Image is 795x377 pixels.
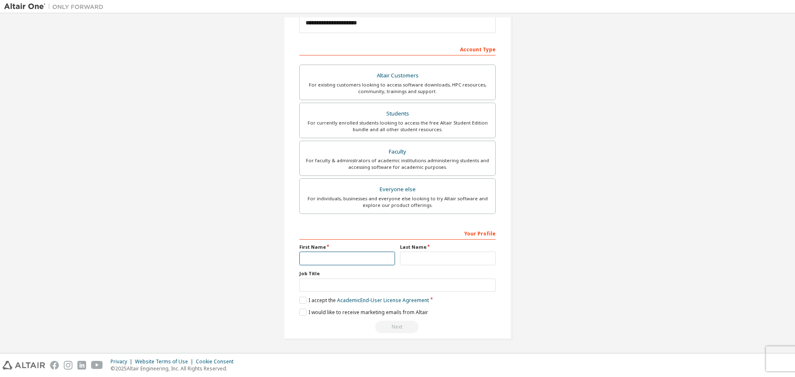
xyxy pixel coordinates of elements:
[305,82,490,95] div: For existing customers looking to access software downloads, HPC resources, community, trainings ...
[299,321,496,333] div: Read and acccept EULA to continue
[305,108,490,120] div: Students
[305,195,490,209] div: For individuals, businesses and everyone else looking to try Altair software and explore our prod...
[305,184,490,195] div: Everyone else
[77,361,86,370] img: linkedin.svg
[111,358,135,365] div: Privacy
[111,365,238,372] p: © 2025 Altair Engineering, Inc. All Rights Reserved.
[337,297,429,304] a: Academic End-User License Agreement
[2,361,45,370] img: altair_logo.svg
[299,309,428,316] label: I would like to receive marketing emails from Altair
[305,120,490,133] div: For currently enrolled students looking to access the free Altair Student Edition bundle and all ...
[135,358,196,365] div: Website Terms of Use
[50,361,59,370] img: facebook.svg
[299,42,496,55] div: Account Type
[305,157,490,170] div: For faculty & administrators of academic institutions administering students and accessing softwa...
[305,146,490,158] div: Faculty
[400,244,496,250] label: Last Name
[64,361,72,370] img: instagram.svg
[196,358,238,365] div: Cookie Consent
[299,226,496,240] div: Your Profile
[91,361,103,370] img: youtube.svg
[305,70,490,82] div: Altair Customers
[299,270,496,277] label: Job Title
[4,2,108,11] img: Altair One
[299,297,429,304] label: I accept the
[299,244,395,250] label: First Name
